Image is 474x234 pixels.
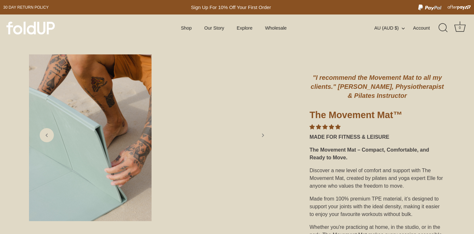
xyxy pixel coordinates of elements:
div: Primary navigation [165,22,303,34]
h1: The Movement Mat™ [310,109,445,123]
div: The Movement Mat – Compact, Comfortable, and Ready to Move. [310,144,445,164]
a: Previous slide [40,128,54,142]
a: Cart [453,21,467,35]
div: Discover a new level of comfort and support with The Movement Mat, created by pilates and yoga ex... [310,164,445,192]
a: Search [436,21,450,35]
a: Shop [175,22,197,34]
a: Account [413,24,441,32]
a: Our Story [199,22,230,34]
a: 30 day Return policy [3,4,49,11]
div: 0 [457,25,463,31]
button: AU (AUD $) [374,25,412,31]
em: "I recommend the Movement Mat to all my clients." [PERSON_NAME], Physiotherapist & Pilates Instru... [311,74,444,99]
span: 4.86 stars [310,124,341,130]
a: Wholesale [260,22,292,34]
div: Made from 100% premium TPE material, it’s designed to support your joints with the ideal density,... [310,192,445,221]
strong: MADE FOR FITNESS & LEISURE [310,134,389,140]
a: Explore [231,22,258,34]
a: Next slide [256,128,270,142]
